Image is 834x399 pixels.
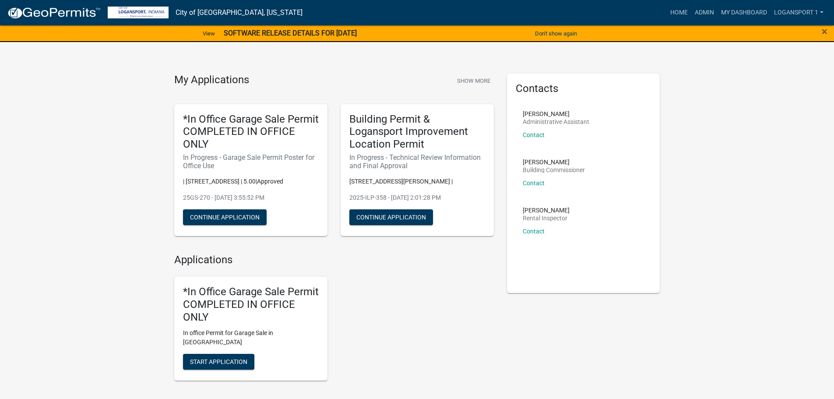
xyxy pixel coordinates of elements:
p: | [STREET_ADDRESS] | 5.00|Approved [183,177,319,186]
p: Rental Inspector [523,215,570,221]
a: Logansport 1 [771,4,827,21]
p: 25GS-270 - [DATE] 3:55:52 PM [183,193,319,202]
h6: In Progress - Garage Sale Permit Poster for Office Use [183,153,319,170]
a: Contact [523,228,545,235]
p: In office Permit for Garage Sale in [GEOGRAPHIC_DATA] [183,328,319,347]
a: Home [667,4,691,21]
a: City of [GEOGRAPHIC_DATA], [US_STATE] [176,5,303,20]
h4: Applications [174,254,494,266]
h5: *In Office Garage Sale Permit COMPLETED IN OFFICE ONLY [183,113,319,151]
button: Continue Application [349,209,433,225]
button: Close [822,26,827,37]
strong: SOFTWARE RELEASE DETAILS FOR [DATE] [224,29,357,37]
img: City of Logansport, Indiana [108,7,169,18]
button: Don't show again [531,26,581,41]
a: Contact [523,180,545,187]
p: [PERSON_NAME] [523,207,570,213]
button: Continue Application [183,209,267,225]
a: My Dashboard [718,4,771,21]
h5: *In Office Garage Sale Permit COMPLETED IN OFFICE ONLY [183,286,319,323]
a: Contact [523,131,545,138]
button: Show More [454,74,494,88]
p: Administrative Assistant [523,119,589,125]
a: View [199,26,218,41]
button: Start Application [183,354,254,370]
span: × [822,25,827,38]
p: 2025-ILP-358 - [DATE] 2:01:28 PM [349,193,485,202]
p: [STREET_ADDRESS][PERSON_NAME] | [349,177,485,186]
h4: My Applications [174,74,249,87]
p: [PERSON_NAME] [523,159,585,165]
p: [PERSON_NAME] [523,111,589,117]
a: Admin [691,4,718,21]
span: Start Application [190,358,247,365]
p: Building Commissioner [523,167,585,173]
h5: Building Permit & Logansport Improvement Location Permit [349,113,485,151]
h5: Contacts [516,82,651,95]
h6: In Progress - Technical Review Information and Final Approval [349,153,485,170]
